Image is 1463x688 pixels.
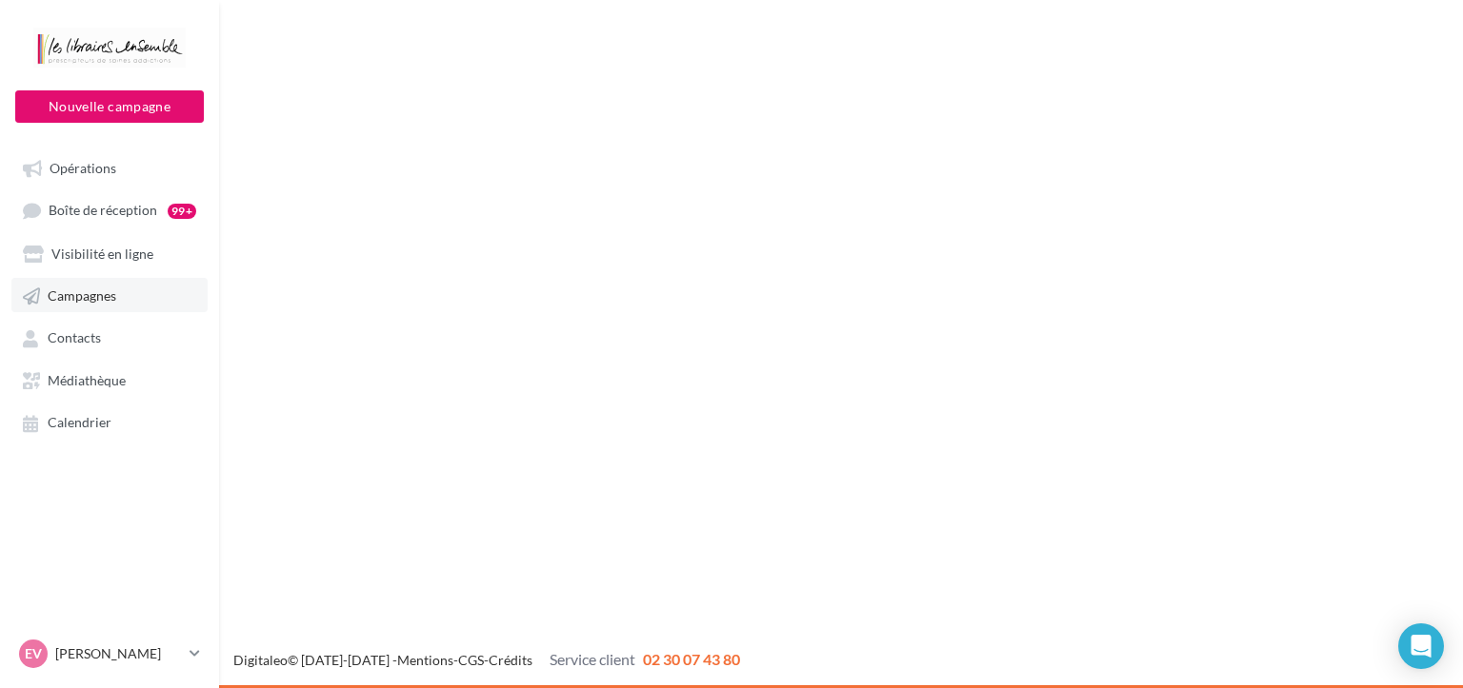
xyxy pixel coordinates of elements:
[550,650,635,668] span: Service client
[15,636,204,672] a: EV [PERSON_NAME]
[48,415,111,431] span: Calendrier
[168,204,196,219] div: 99+
[48,287,116,304] span: Campagnes
[25,644,42,663] span: EV
[55,644,182,663] p: [PERSON_NAME]
[458,652,484,668] a: CGS
[11,320,208,354] a: Contacts
[11,278,208,312] a: Campagnes
[233,652,288,668] a: Digitaleo
[11,192,208,227] a: Boîte de réception99+
[48,372,126,388] span: Médiathèque
[49,203,157,219] span: Boîte de réception
[233,652,740,668] span: © [DATE]-[DATE] - - -
[489,652,532,668] a: Crédits
[11,150,208,185] a: Opérations
[1398,623,1444,669] div: Open Intercom Messenger
[48,330,101,346] span: Contacts
[15,90,204,123] button: Nouvelle campagne
[50,160,116,176] span: Opérations
[11,236,208,270] a: Visibilité en ligne
[11,363,208,397] a: Médiathèque
[397,652,453,668] a: Mentions
[51,246,153,262] span: Visibilité en ligne
[643,650,740,668] span: 02 30 07 43 80
[11,404,208,439] a: Calendrier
